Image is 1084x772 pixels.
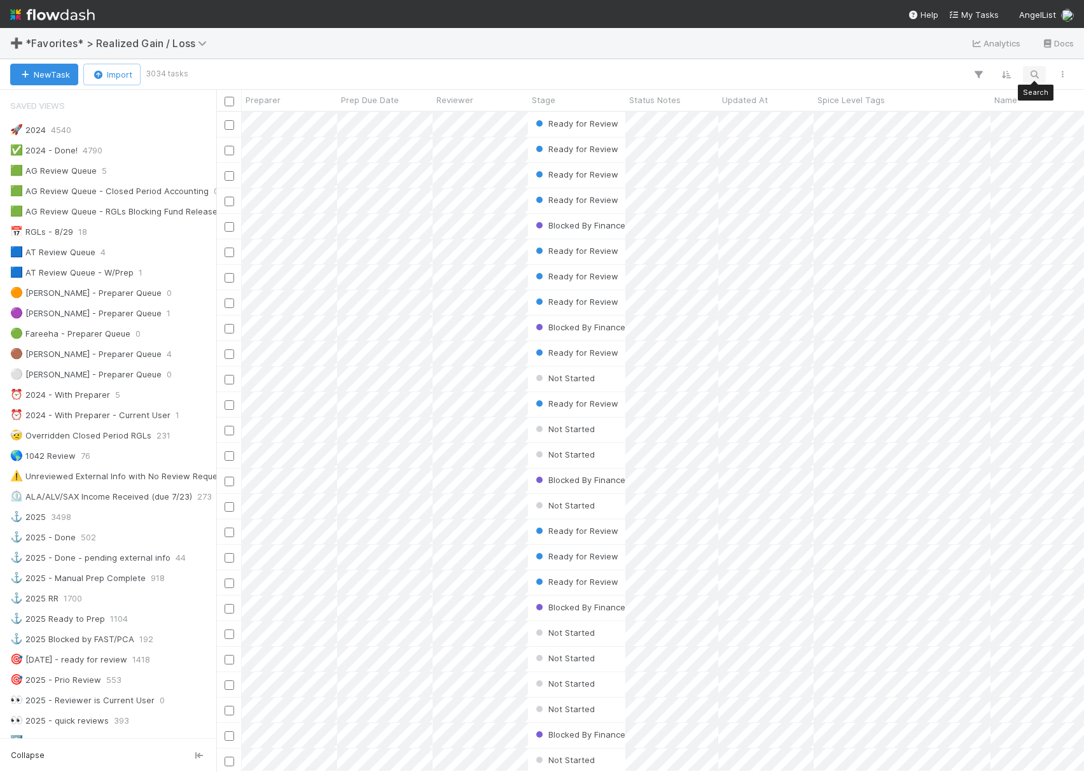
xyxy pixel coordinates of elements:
div: Ready for Review [533,193,618,206]
span: Ready for Review [533,526,618,536]
div: AG Review Queue - Closed Period Accounting [10,183,209,199]
span: ⏰ [10,409,23,420]
input: Toggle Row Selected [225,680,234,690]
span: Not Started [533,373,595,383]
img: avatar_711f55b7-5a46-40da-996f-bc93b6b86381.png [1061,9,1074,22]
span: Reviewer [436,94,473,106]
span: 1104 [110,611,128,627]
input: Toggle Row Selected [225,222,234,232]
input: Toggle Row Selected [225,655,234,664]
input: Toggle Row Selected [225,502,234,512]
div: 2024 - Done! [10,143,78,158]
span: 0 [167,285,172,301]
div: Blocked By Finance [533,219,625,232]
div: Unreviewed External Info with No Review Request [10,468,225,484]
input: Toggle Row Selected [225,171,234,181]
input: Toggle Row Selected [225,706,234,715]
span: ⚓ [10,552,23,563]
span: 192 [139,631,153,647]
input: Toggle Row Selected [225,324,234,333]
span: Blocked By Finance [533,729,625,740]
span: 1418 [132,652,150,668]
div: 2024 [10,122,46,138]
div: Not Started [533,372,595,384]
input: Toggle Row Selected [225,197,234,206]
span: Ready for Review [533,169,618,179]
div: 2025 Blocked by FAST/PCA [10,631,134,647]
span: 🟢 [10,328,23,339]
span: 0 [160,692,165,708]
div: 2025 - Prio 1 [10,733,76,749]
div: Blocked By Finance [533,474,625,486]
div: 2025 - Prio Review [10,672,101,688]
div: Not Started [533,423,595,435]
span: 231 [156,428,170,444]
span: 4540 [51,122,71,138]
span: Collapse [11,750,45,761]
input: Toggle Row Selected [225,579,234,588]
span: 3498 [51,509,71,525]
span: 0 [135,326,141,342]
span: Not Started [533,424,595,434]
span: 273 [197,489,212,505]
span: Ready for Review [533,551,618,561]
input: Toggle Row Selected [225,553,234,563]
span: Saved Views [10,93,65,118]
span: 🟦 [10,246,23,257]
div: AT Review Queue [10,244,95,260]
div: Blocked By Finance [533,601,625,614]
span: 4 [101,244,106,260]
span: 5 [102,163,107,179]
span: 0 [167,367,172,382]
span: Spice Level Tags [817,94,885,106]
span: Status Notes [629,94,681,106]
span: 🟤 [10,348,23,359]
span: 0 [214,183,219,199]
img: logo-inverted-e16ddd16eac7371096b0.svg [10,4,95,25]
span: 18 [78,224,87,240]
input: Toggle Row Selected [225,146,234,155]
div: [DATE] - ready for review [10,652,127,668]
div: Not Started [533,626,595,639]
span: ⚓ [10,572,23,583]
span: Not Started [533,500,595,510]
input: Toggle Row Selected [225,273,234,283]
span: Preparer [246,94,281,106]
span: Ready for Review [533,195,618,205]
span: Updated At [722,94,768,106]
span: Blocked By Finance [533,475,625,485]
span: 918 [151,570,165,586]
span: Not Started [533,704,595,714]
span: 🟩 [10,206,23,216]
div: Ready for Review [533,550,618,563]
span: Name [994,94,1017,106]
span: 553 [106,672,122,688]
span: Blocked By Finance [533,322,625,332]
span: 🟩 [10,185,23,196]
span: ⚓ [10,511,23,522]
input: Toggle Row Selected [225,248,234,257]
div: Not Started [533,754,595,766]
div: Ready for Review [533,244,618,257]
div: Help [908,8,938,21]
a: Analytics [971,36,1021,51]
span: Not Started [533,678,595,689]
span: Ready for Review [533,118,618,129]
div: 2025 - Manual Prep Complete [10,570,146,586]
input: Toggle Row Selected [225,298,234,308]
span: 44 [176,550,186,566]
span: Stage [532,94,555,106]
div: 2025 - Done [10,530,76,545]
span: ⏲️ [10,491,23,502]
span: Ready for Review [533,577,618,587]
div: Not Started [533,652,595,664]
span: 1 [139,265,142,281]
div: [PERSON_NAME] - Preparer Queue [10,285,162,301]
span: 🟠 [10,287,23,298]
div: Fareeha - Preparer Queue [10,326,130,342]
span: 4790 [83,143,102,158]
input: Toggle All Rows Selected [225,97,234,106]
span: ⚓ [10,633,23,644]
span: 5 [115,387,120,403]
span: My Tasks [948,10,999,20]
